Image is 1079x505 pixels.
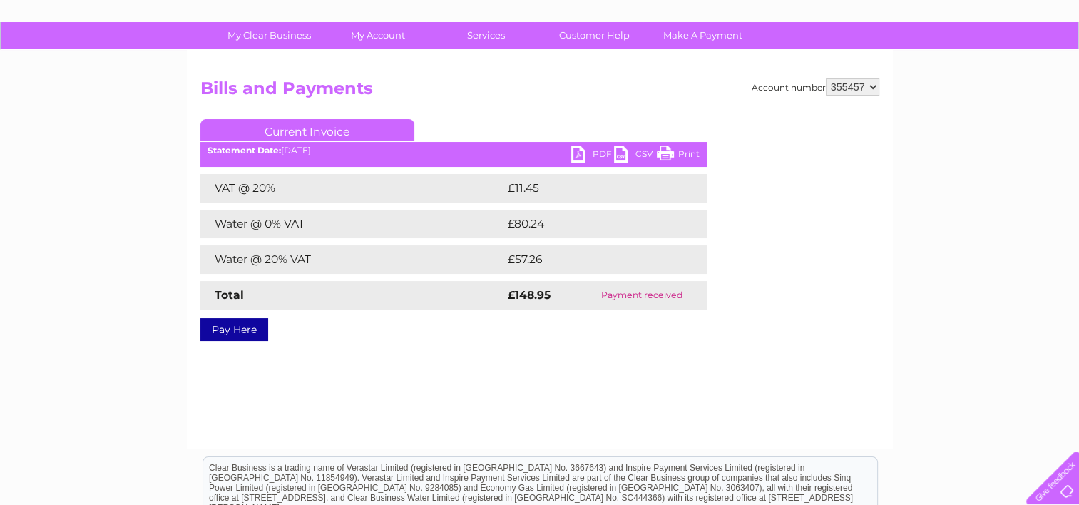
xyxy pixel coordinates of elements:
td: VAT @ 20% [200,174,504,203]
a: Print [657,146,700,166]
a: Telecoms [904,61,946,71]
td: £11.45 [504,174,675,203]
td: Water @ 20% VAT [200,245,504,274]
a: PDF [571,146,614,166]
a: Pay Here [200,318,268,341]
div: Clear Business is a trading name of Verastar Limited (registered in [GEOGRAPHIC_DATA] No. 3667643... [203,8,877,69]
a: 0333 014 3131 [810,7,909,25]
td: £57.26 [504,245,677,274]
td: Water @ 0% VAT [200,210,504,238]
div: [DATE] [200,146,707,155]
a: Services [427,22,545,49]
b: Statement Date: [208,145,281,155]
strong: Total [215,288,244,302]
a: Contact [984,61,1019,71]
img: logo.png [38,37,111,81]
div: Account number [752,78,879,96]
a: Energy [864,61,895,71]
a: My Account [319,22,436,49]
a: Blog [955,61,976,71]
a: CSV [614,146,657,166]
td: Payment received [577,281,707,310]
a: Current Invoice [200,119,414,141]
a: Customer Help [536,22,653,49]
a: Water [828,61,855,71]
strong: £148.95 [508,288,551,302]
a: My Clear Business [210,22,328,49]
a: Make A Payment [644,22,762,49]
td: £80.24 [504,210,678,238]
a: Log out [1032,61,1065,71]
h2: Bills and Payments [200,78,879,106]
